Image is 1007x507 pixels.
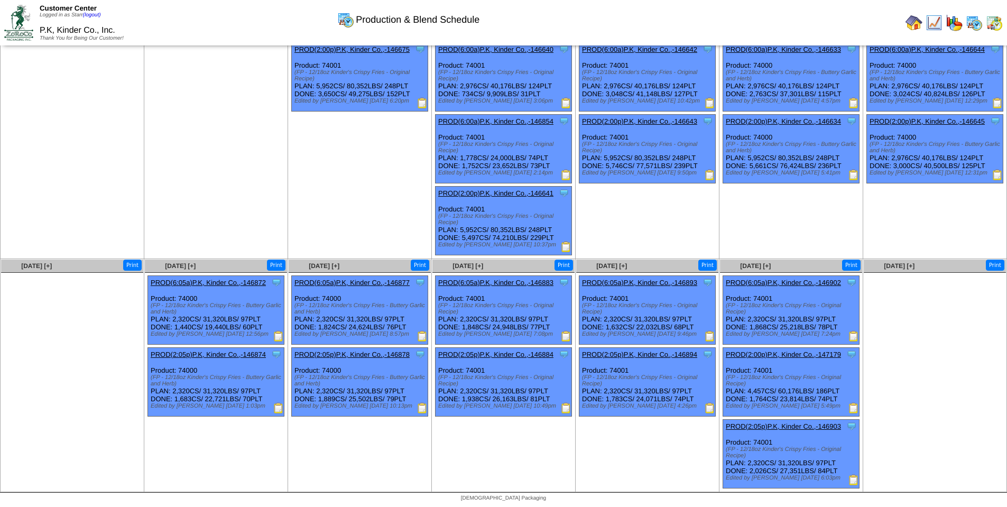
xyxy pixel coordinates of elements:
[726,302,859,315] div: (FP - 12/18oz Kinder's Crispy Fries - Original Recipe)
[438,331,571,337] div: Edited by [PERSON_NAME] [DATE] 7:08pm
[992,170,1003,180] img: Production Report
[294,374,428,387] div: (FP - 12/18oz Kinder's Crispy Fries - Buttery Garlic and Herb)
[148,276,284,345] div: Product: 74000 PLAN: 2,320CS / 31,320LBS / 97PLT DONE: 1,440CS / 19,440LBS / 60PLT
[986,260,1004,271] button: Print
[726,141,859,154] div: (FP - 12/18oz Kinder's Crispy Fries - Buttery Garlic and Herb)
[726,279,841,287] a: PROD(6:05a)P.K, Kinder Co.,-146902
[411,260,429,271] button: Print
[726,351,841,358] a: PROD(2:00p)P.K, Kinder Co.,-147179
[40,12,101,18] span: Logged in as Starr
[848,170,859,180] img: Production Report
[21,262,52,270] a: [DATE] [+]
[273,403,284,413] img: Production Report
[723,276,860,345] div: Product: 74001 PLAN: 2,320CS / 31,320LBS / 97PLT DONE: 1,868CS / 25,218LBS / 78PLT
[40,26,115,35] span: P.K, Kinder Co., Inc.
[561,170,571,180] img: Production Report
[705,98,715,108] img: Production Report
[436,115,572,183] div: Product: 74001 PLAN: 1,778CS / 24,000LBS / 74PLT DONE: 1,752CS / 23,652LBS / 73PLT
[4,5,33,40] img: ZoRoCo_Logo(Green%26Foil)%20jpg.webp
[151,331,284,337] div: Edited by [PERSON_NAME] [DATE] 12:56pm
[40,35,124,41] span: Thank You for Being Our Customer!
[267,260,285,271] button: Print
[438,279,553,287] a: PROD(6:05a)P.K, Kinder Co.,-146883
[582,279,697,287] a: PROD(6:05a)P.K, Kinder Co.,-146893
[966,14,983,31] img: calendarprod.gif
[703,277,713,288] img: Tooltip
[582,69,715,82] div: (FP - 12/18oz Kinder's Crispy Fries - Original Recipe)
[726,98,859,104] div: Edited by [PERSON_NAME] [DATE] 4:57pm
[271,277,282,288] img: Tooltip
[273,331,284,342] img: Production Report
[438,403,571,409] div: Edited by [PERSON_NAME] [DATE] 10:49pm
[582,374,715,387] div: (FP - 12/18oz Kinder's Crispy Fries - Original Recipe)
[906,14,922,31] img: home.gif
[292,276,428,345] div: Product: 74000 PLAN: 2,320CS / 31,320LBS / 97PLT DONE: 1,824CS / 24,624LBS / 76PLT
[438,189,553,197] a: PROD(2:00p)P.K, Kinder Co.,-146641
[292,43,428,112] div: Product: 74001 PLAN: 5,952CS / 80,352LBS / 248PLT DONE: 3,650CS / 49,275LBS / 152PLT
[40,4,97,12] span: Customer Center
[151,403,284,409] div: Edited by [PERSON_NAME] [DATE] 1:03pm
[848,98,859,108] img: Production Report
[870,98,1003,104] div: Edited by [PERSON_NAME] [DATE] 12:29pm
[294,279,410,287] a: PROD(6:05a)P.K, Kinder Co.,-146877
[438,170,571,176] div: Edited by [PERSON_NAME] [DATE] 2:14pm
[848,403,859,413] img: Production Report
[148,348,284,417] div: Product: 74000 PLAN: 2,320CS / 31,320LBS / 97PLT DONE: 1,683CS / 22,721LBS / 70PLT
[294,331,428,337] div: Edited by [PERSON_NAME] [DATE] 8:57pm
[870,141,1003,154] div: (FP - 12/18oz Kinder's Crispy Fries - Buttery Garlic and Herb)
[151,351,266,358] a: PROD(2:05p)P.K, Kinder Co.,-146874
[582,98,715,104] div: Edited by [PERSON_NAME] [DATE] 10:42pm
[723,348,860,417] div: Product: 74001 PLAN: 4,457CS / 60,176LBS / 186PLT DONE: 1,764CS / 23,814LBS / 74PLT
[294,403,428,409] div: Edited by [PERSON_NAME] [DATE] 10:13pm
[582,302,715,315] div: (FP - 12/18oz Kinder's Crispy Fries - Original Recipe)
[946,14,963,31] img: graph.gif
[438,117,553,125] a: PROD(6:00a)P.K, Kinder Co.,-146854
[723,115,860,183] div: Product: 74000 PLAN: 5,952CS / 80,352LBS / 248PLT DONE: 5,661CS / 76,424LBS / 236PLT
[438,374,571,387] div: (FP - 12/18oz Kinder's Crispy Fries - Original Recipe)
[271,349,282,359] img: Tooltip
[559,277,569,288] img: Tooltip
[436,276,572,345] div: Product: 74001 PLAN: 2,320CS / 31,320LBS / 97PLT DONE: 1,848CS / 24,948LBS / 77PLT
[582,170,715,176] div: Edited by [PERSON_NAME] [DATE] 9:50pm
[559,188,569,198] img: Tooltip
[582,331,715,337] div: Edited by [PERSON_NAME] [DATE] 9:46pm
[165,262,196,270] span: [DATE] [+]
[986,14,1003,31] img: calendarinout.gif
[726,475,859,481] div: Edited by [PERSON_NAME] [DATE] 6:03pm
[438,213,571,226] div: (FP - 12/18oz Kinder's Crispy Fries - Original Recipe)
[436,348,572,417] div: Product: 74001 PLAN: 2,320CS / 31,320LBS / 97PLT DONE: 1,938CS / 26,163LBS / 81PLT
[726,374,859,387] div: (FP - 12/18oz Kinder's Crispy Fries - Original Recipe)
[417,331,428,342] img: Production Report
[337,11,354,28] img: calendarprod.gif
[436,187,572,255] div: Product: 74001 PLAN: 5,952CS / 80,352LBS / 248PLT DONE: 5,497CS / 74,210LBS / 229PLT
[870,69,1003,82] div: (FP - 12/18oz Kinder's Crispy Fries - Buttery Garlic and Herb)
[848,331,859,342] img: Production Report
[846,349,857,359] img: Tooltip
[705,170,715,180] img: Production Report
[294,351,410,358] a: PROD(2:05p)P.K, Kinder Co.,-146878
[579,43,716,112] div: Product: 74001 PLAN: 2,976CS / 40,176LBS / 124PLT DONE: 3,048CS / 41,148LBS / 127PLT
[726,331,859,337] div: Edited by [PERSON_NAME] [DATE] 7:24pm
[294,69,428,82] div: (FP - 12/18oz Kinder's Crispy Fries - Original Recipe)
[561,331,571,342] img: Production Report
[417,403,428,413] img: Production Report
[561,98,571,108] img: Production Report
[740,262,771,270] a: [DATE] [+]
[698,260,717,271] button: Print
[151,302,284,315] div: (FP - 12/18oz Kinder's Crispy Fries - Buttery Garlic and Herb)
[415,277,426,288] img: Tooltip
[705,403,715,413] img: Production Report
[582,403,715,409] div: Edited by [PERSON_NAME] [DATE] 4:26pm
[848,475,859,485] img: Production Report
[561,242,571,252] img: Production Report
[461,495,546,501] span: [DEMOGRAPHIC_DATA] Packaging
[579,115,716,183] div: Product: 74001 PLAN: 5,952CS / 80,352LBS / 248PLT DONE: 5,746CS / 77,571LBS / 239PLT
[438,69,571,82] div: (FP - 12/18oz Kinder's Crispy Fries - Original Recipe)
[417,98,428,108] img: Production Report
[123,260,142,271] button: Print
[579,276,716,345] div: Product: 74001 PLAN: 2,320CS / 31,320LBS / 97PLT DONE: 1,632CS / 22,032LBS / 68PLT
[596,262,627,270] span: [DATE] [+]
[703,349,713,359] img: Tooltip
[870,117,985,125] a: PROD(2:00p)P.K, Kinder Co.,-146645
